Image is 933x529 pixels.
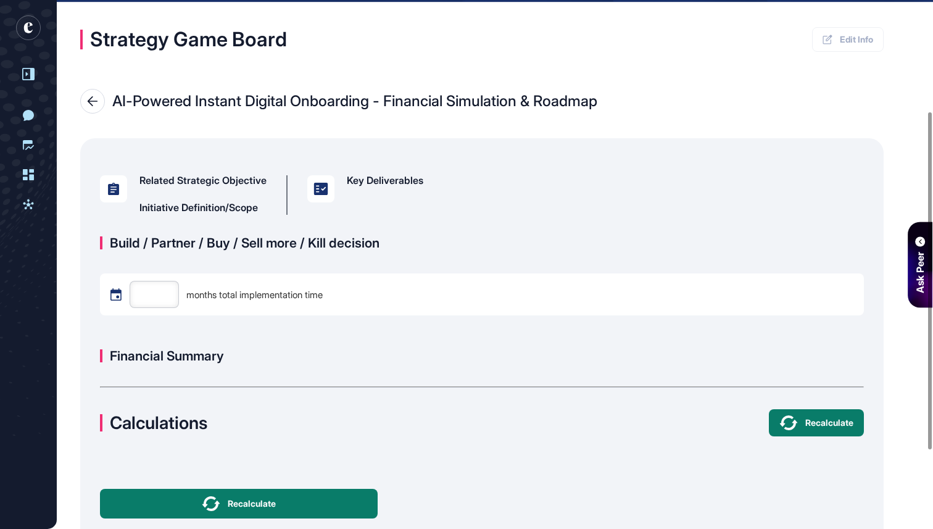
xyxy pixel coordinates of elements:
button: Recalculate [100,489,378,519]
div: Financial Summary [100,349,224,362]
span: Recalculate [228,499,276,508]
div: . [286,175,288,215]
div: Build / Partner / Buy / Sell more / Kill decision [100,236,379,249]
span: Recalculate [805,419,853,427]
div: months total implementation time [186,290,323,299]
div: AI-Powered Instant Digital Onboarding - Financial Simulation & Roadmap [80,89,597,114]
div: Strategy Game Board [80,30,287,49]
div: Key Deliverables [347,175,423,185]
div: Initiative Definition/Scope [139,202,258,212]
div: Related Strategic Objective [139,175,267,185]
div: entrapeer-logo [16,15,41,40]
button: Recalculate [769,409,864,436]
div: Calculations [100,414,207,431]
div: Ask Peer [913,251,927,293]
